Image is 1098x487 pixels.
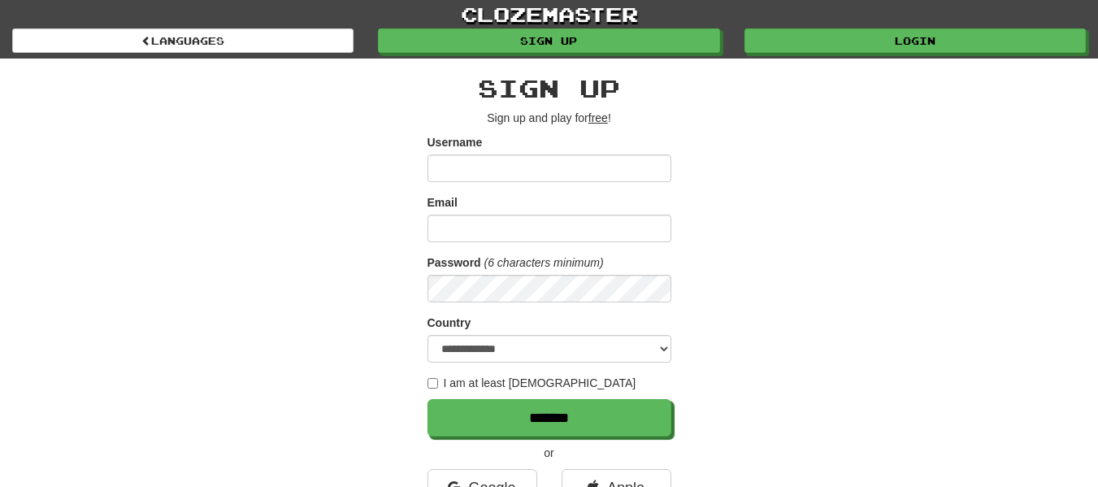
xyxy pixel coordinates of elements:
[427,194,458,211] label: Email
[427,375,636,391] label: I am at least [DEMOGRAPHIC_DATA]
[378,28,719,53] a: Sign up
[427,75,671,102] h2: Sign up
[427,110,671,126] p: Sign up and play for !
[427,378,438,389] input: I am at least [DEMOGRAPHIC_DATA]
[484,256,604,269] em: (6 characters minimum)
[12,28,354,53] a: Languages
[427,445,671,461] p: or
[427,254,481,271] label: Password
[588,111,608,124] u: free
[744,28,1086,53] a: Login
[427,315,471,331] label: Country
[427,134,483,150] label: Username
